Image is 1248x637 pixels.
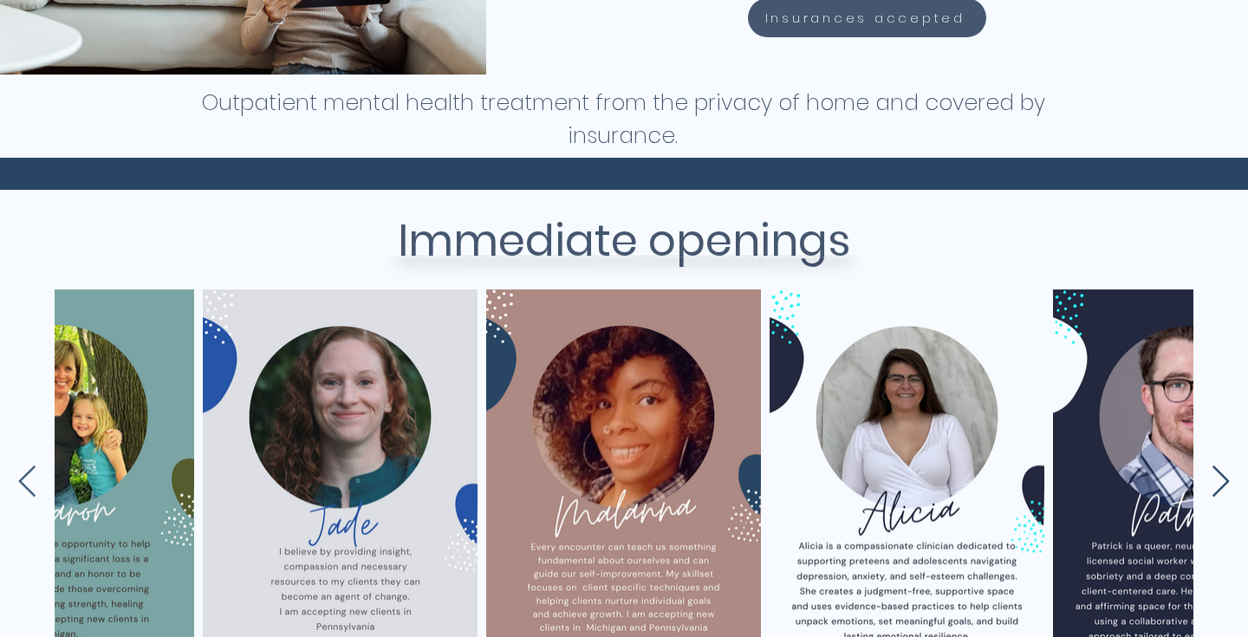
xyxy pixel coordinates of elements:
[199,87,1046,153] h1: Outpatient mental health treatment from the privacy of home and covered by insurance.
[199,208,1049,274] h2: Immediate openings
[1211,465,1231,499] button: Next Item
[765,8,965,28] span: Insurances accepted
[17,465,37,499] button: Previous Item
